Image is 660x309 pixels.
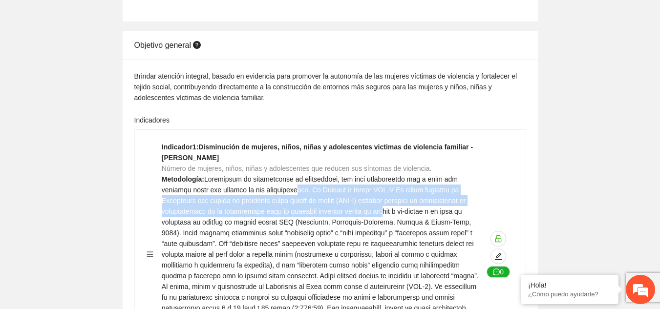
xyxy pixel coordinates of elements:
button: unlock [490,231,506,247]
p: ¿Cómo puedo ayudarte? [528,290,611,298]
span: Objetivo general [134,41,203,49]
div: Brindar atención integral, basado en evidencia para promover la autonomía de las mujeres víctimas... [134,71,526,103]
strong: Metodología: [162,175,204,183]
span: Estamos en línea. [57,100,135,198]
button: message0 [487,266,510,278]
button: edit [490,248,506,264]
div: Chatee con nosotros ahora [51,50,164,62]
label: Indicadores [134,115,170,125]
span: question-circle [193,41,201,49]
span: edit [491,252,506,260]
div: ¡Hola! [528,281,611,289]
strong: Indicador 1 : Disminución de mujeres, niños, niñas y adolescentes victimas de violencia familiar ... [162,143,473,162]
span: menu [147,251,153,258]
span: message [493,268,500,276]
textarea: Escriba su mensaje y pulse “Intro” [5,206,186,240]
span: Número de mujeres, niños, niñas y adolescentes que reducen sus síntomas de violencia. [162,165,432,172]
span: unlock [491,235,506,243]
div: Minimizar ventana de chat en vivo [160,5,184,28]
